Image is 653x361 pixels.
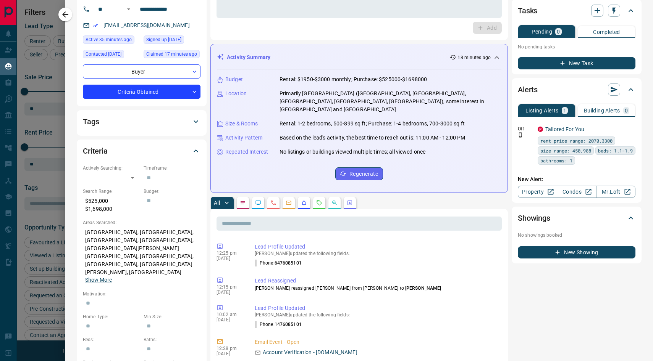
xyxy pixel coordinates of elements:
p: Location [225,90,247,98]
p: [PERSON_NAME] updated the following fields: [255,251,499,256]
span: bathrooms: 1 [540,157,572,164]
h2: Alerts [518,83,538,96]
p: Lead Profile Updated [255,243,499,251]
p: Motivation: [83,290,200,297]
button: New Showing [518,246,635,258]
p: No pending tasks [518,41,635,53]
span: size range: 450,988 [540,147,591,154]
span: rent price range: 2070,3300 [540,137,613,144]
svg: Notes [240,200,246,206]
p: Activity Summary [227,53,270,61]
button: Open [124,5,133,14]
span: Claimed 17 minutes ago [146,50,197,58]
p: Min Size: [144,313,200,320]
p: Email Event - Open [255,338,499,346]
p: Based on the lead's activity, the best time to reach out is: 11:00 AM - 12:00 PM [280,134,466,142]
h2: Criteria [83,145,108,157]
p: 0 [625,108,628,113]
span: Signed up [DATE] [146,36,181,43]
p: Lead Reassigned [255,277,499,285]
svg: Lead Browsing Activity [255,200,261,206]
p: Phone : [255,260,302,266]
p: 0 [557,29,560,34]
div: Criteria [83,142,200,160]
p: 12:28 pm [217,346,243,351]
svg: Listing Alerts [301,200,307,206]
div: Fri Sep 12 2025 [144,50,200,61]
p: Repeated Interest [225,148,268,156]
p: Timeframe: [144,165,200,172]
span: [PERSON_NAME] [405,286,441,291]
a: Property [518,186,557,198]
span: 6476085101 [275,260,302,266]
p: Building Alerts [584,108,620,113]
p: Completed [593,29,620,35]
span: beds: 1.1-1.9 [598,147,633,154]
p: Account Verification - [DOMAIN_NAME] [263,348,357,356]
svg: Calls [270,200,276,206]
p: [DATE] [217,351,243,356]
button: New Task [518,57,635,69]
div: Fri Sep 12 2025 [83,35,140,46]
p: Lead Profile Updated [255,304,499,312]
p: Search Range: [83,188,140,195]
p: No showings booked [518,232,635,239]
button: Show More [85,276,112,284]
p: Rental: 1-2 bedrooms, 500-899 sq ft; Purchase: 1-4 bedrooms, 700-3000 sq ft [280,120,465,128]
p: Budget: [144,188,200,195]
div: Thu Jul 24 2025 [144,35,200,46]
p: Actively Searching: [83,165,140,172]
p: [PERSON_NAME] updated the following fields: [255,312,499,318]
p: 12:15 pm [217,284,243,290]
p: [DATE] [217,290,243,295]
h2: Tags [83,116,99,128]
a: Mr.Loft [596,186,635,198]
div: Activity Summary18 minutes ago [217,50,501,64]
p: All [214,200,220,205]
p: Phone : [255,321,302,328]
p: Primarily [GEOGRAPHIC_DATA] ([GEOGRAPHIC_DATA], [GEOGRAPHIC_DATA], [GEOGRAPHIC_DATA], [GEOGRAPHIC... [280,90,501,114]
p: Pending [532,29,552,34]
div: Thu Jul 24 2025 [83,50,140,61]
div: Buyer [83,64,200,79]
p: Activity Pattern [225,134,263,142]
a: Condos [557,186,596,198]
div: property.ca [538,127,543,132]
p: 12:25 pm [217,250,243,256]
div: Criteria Obtained [83,85,200,99]
p: 1 [563,108,566,113]
p: Beds: [83,336,140,343]
p: [GEOGRAPHIC_DATA], [GEOGRAPHIC_DATA], [GEOGRAPHIC_DATA], [GEOGRAPHIC_DATA], [GEOGRAPHIC_DATA][PER... [83,226,200,287]
p: Home Type: [83,313,140,320]
p: [PERSON_NAME] reassigned [PERSON_NAME] from [PERSON_NAME] to [255,285,499,292]
span: 1476085101 [275,322,302,327]
a: [EMAIL_ADDRESS][DOMAIN_NAME] [103,22,190,28]
p: Budget [225,75,243,83]
p: Baths: [144,336,200,343]
p: 18 minutes ago [457,54,491,61]
span: Contacted [DATE] [86,50,121,58]
svg: Emails [286,200,292,206]
svg: Email Verified [93,23,98,28]
p: Size & Rooms [225,120,258,128]
svg: Requests [316,200,322,206]
p: $525,000 - $1,698,000 [83,195,140,215]
h2: Showings [518,212,550,224]
span: Active 35 minutes ago [86,36,132,43]
a: Tailored For You [545,126,584,132]
p: Rental: $1950-$3000 monthly; Purchase: $525000-$1698000 [280,75,427,83]
h2: Tasks [518,5,537,17]
p: 10:02 am [217,312,243,317]
svg: Push Notification Only [518,132,523,138]
button: Regenerate [335,167,383,180]
div: Tags [83,112,200,131]
p: Areas Searched: [83,219,200,226]
svg: Agent Actions [347,200,353,206]
p: Off [518,125,533,132]
p: No listings or buildings viewed multiple times; all viewed once [280,148,425,156]
div: Alerts [518,80,635,99]
div: Showings [518,209,635,227]
p: [DATE] [217,256,243,261]
p: [DATE] [217,317,243,322]
svg: Opportunities [331,200,338,206]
